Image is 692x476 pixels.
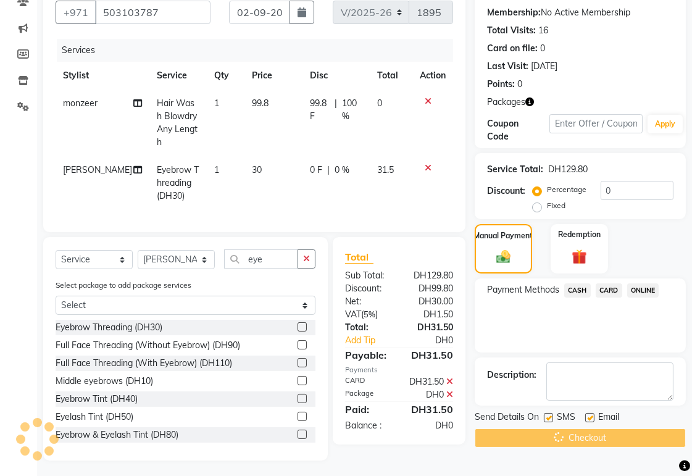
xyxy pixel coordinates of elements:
span: CASH [564,283,591,298]
div: Discount: [487,185,525,198]
input: Search or Scan [224,249,298,269]
div: Eyebrow & Eyelash Tint (DH80) [56,428,178,441]
button: +971 [56,1,96,24]
div: 0 [517,78,522,91]
div: Eyelash Tint (DH50) [56,411,133,424]
div: DH31.50 [399,321,463,334]
span: 1 [214,164,219,175]
span: 0 % [335,164,349,177]
div: Services [57,39,462,62]
div: Membership: [487,6,541,19]
span: Payment Methods [487,283,559,296]
span: 100 % [342,97,362,123]
span: CARD [596,283,622,298]
label: Manual Payment [474,230,533,241]
div: Points: [487,78,515,91]
span: Send Details On [475,411,539,426]
div: No Active Membership [487,6,673,19]
div: Full Face Threading (With Eyebrow) (DH110) [56,357,232,370]
img: _cash.svg [492,249,515,265]
span: 0 [377,98,382,109]
input: Search by Name/Mobile/Email/Code [95,1,211,24]
span: [PERSON_NAME] [63,164,132,175]
div: DH0 [399,388,463,401]
div: CARD [336,375,399,388]
div: Total: [336,321,399,334]
div: DH129.80 [548,163,588,176]
th: Total [370,62,412,90]
span: ONLINE [627,283,659,298]
span: monzeer [63,98,98,109]
span: | [335,97,337,123]
div: Eyebrow Tint (DH40) [56,393,138,406]
span: Email [598,411,619,426]
input: Enter Offer / Coupon Code [549,114,643,133]
div: ( ) [336,308,399,321]
th: Stylist [56,62,149,90]
div: Card on file: [487,42,538,55]
div: Balance : [336,419,399,432]
div: DH31.50 [399,375,463,388]
div: Middle eyebrows (DH10) [56,375,153,388]
div: DH0 [410,334,462,347]
label: Select package to add package services [56,280,191,291]
div: Sub Total: [336,269,399,282]
span: 0 F [310,164,322,177]
div: DH0 [399,419,463,432]
span: Eyebrow Threading (DH30) [157,164,199,201]
button: Apply [648,115,683,133]
span: Vat [345,309,361,320]
div: Full Face Threading (Without Eyebrow) (DH90) [56,339,240,352]
span: SMS [557,411,575,426]
div: Paid: [336,402,399,417]
div: Payments [345,365,453,375]
a: Add Tip [336,334,410,347]
th: Price [244,62,302,90]
div: Coupon Code [487,117,549,143]
span: Packages [487,96,525,109]
div: DH129.80 [399,269,463,282]
div: Service Total: [487,163,543,176]
img: _gift.svg [567,248,592,266]
div: 16 [538,24,548,37]
th: Qty [207,62,244,90]
div: [DATE] [531,60,557,73]
th: Action [412,62,453,90]
label: Redemption [558,229,601,240]
label: Fixed [547,200,565,211]
div: DH99.80 [399,282,463,295]
th: Service [149,62,207,90]
span: | [327,164,330,177]
span: 1 [214,98,219,109]
div: Payable: [336,348,399,362]
div: DH30.00 [399,295,463,308]
span: 5% [364,309,375,319]
span: Total [345,251,373,264]
span: 99.8 [252,98,269,109]
span: 99.8 F [310,97,330,123]
div: Discount: [336,282,399,295]
div: Total Visits: [487,24,536,37]
div: DH31.50 [399,402,463,417]
div: Last Visit: [487,60,528,73]
label: Percentage [547,184,586,195]
th: Disc [302,62,370,90]
span: 30 [252,164,262,175]
div: Package [336,388,399,401]
div: Net: [336,295,399,308]
div: Description: [487,369,536,382]
div: Eyebrow Threading (DH30) [56,321,162,334]
span: Hair Wash Blowdry Any Length [157,98,198,148]
div: DH31.50 [399,348,463,362]
span: 31.5 [377,164,394,175]
div: DH1.50 [399,308,463,321]
div: 0 [540,42,545,55]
